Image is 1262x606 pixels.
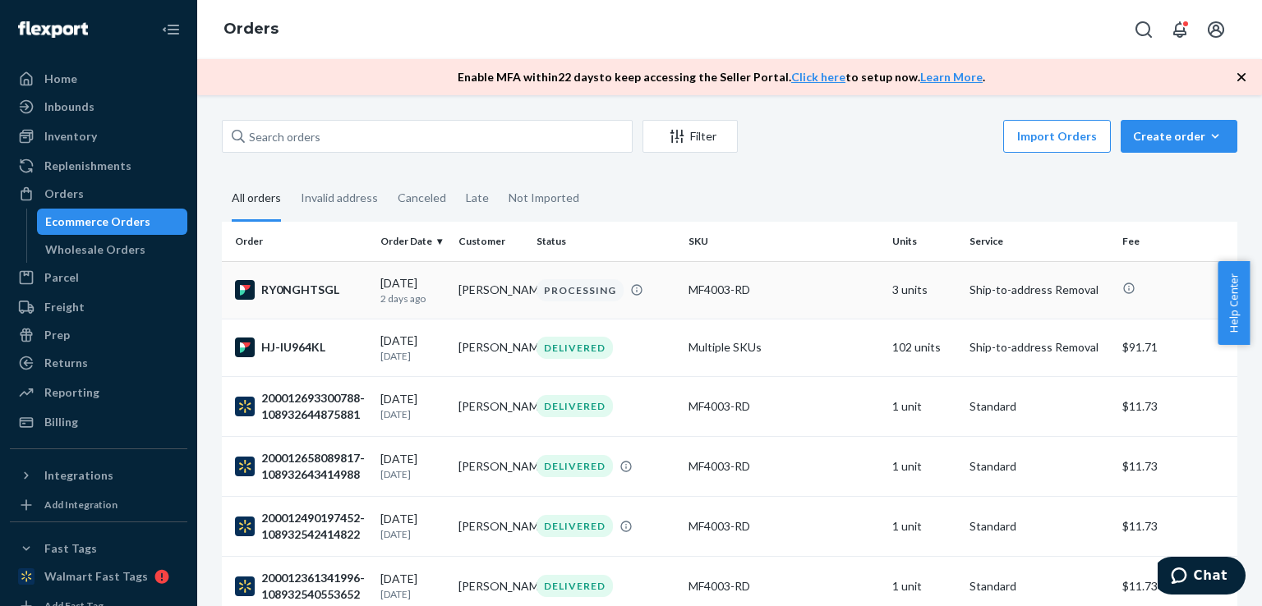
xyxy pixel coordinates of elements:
[530,222,682,261] th: Status
[452,436,530,496] td: [PERSON_NAME]
[458,69,985,85] p: Enable MFA within 22 days to keep accessing the Seller Portal. to setup now. .
[452,496,530,556] td: [PERSON_NAME]
[791,70,845,84] a: Click here
[886,376,964,436] td: 1 unit
[537,279,624,301] div: PROCESSING
[44,269,79,286] div: Parcel
[44,158,131,174] div: Replenishments
[10,94,187,120] a: Inbounds
[1116,496,1237,556] td: $11.73
[970,518,1108,535] p: Standard
[886,261,964,319] td: 3 units
[10,379,187,406] a: Reporting
[10,153,187,179] a: Replenishments
[235,570,367,603] div: 200012361341996-108932540553652
[235,510,367,543] div: 200012490197452-108932542414822
[458,234,523,248] div: Customer
[380,391,445,421] div: [DATE]
[235,337,367,357] div: HJ-IU964KL
[10,535,187,562] button: Fast Tags
[44,128,97,145] div: Inventory
[301,177,378,219] div: Invalid address
[44,186,84,202] div: Orders
[37,209,188,235] a: Ecommerce Orders
[963,261,1115,319] td: Ship-to-address Removal
[10,495,187,515] a: Add Integration
[44,355,88,371] div: Returns
[44,414,78,430] div: Billing
[970,398,1108,415] p: Standard
[1116,376,1237,436] td: $11.73
[37,236,188,263] a: Wholesale Orders
[235,280,367,300] div: RY0NGHTSGL
[689,578,878,595] div: MF4003-RD
[886,319,964,376] td: 102 units
[210,6,292,53] ol: breadcrumbs
[223,20,279,38] a: Orders
[970,458,1108,475] p: Standard
[537,337,613,359] div: DELIVERED
[380,451,445,481] div: [DATE]
[10,350,187,376] a: Returns
[537,455,613,477] div: DELIVERED
[235,450,367,483] div: 200012658089817-108932643414988
[44,71,77,87] div: Home
[10,462,187,489] button: Integrations
[920,70,983,84] a: Learn More
[537,515,613,537] div: DELIVERED
[1158,557,1246,598] iframe: Opens a widget where you can chat to one of our agents
[10,181,187,207] a: Orders
[380,571,445,601] div: [DATE]
[44,384,99,401] div: Reporting
[380,333,445,363] div: [DATE]
[374,222,452,261] th: Order Date
[1116,436,1237,496] td: $11.73
[509,177,579,219] div: Not Imported
[1121,120,1237,153] button: Create order
[963,319,1115,376] td: Ship-to-address Removal
[45,241,145,258] div: Wholesale Orders
[537,395,613,417] div: DELIVERED
[10,123,187,149] a: Inventory
[44,540,97,557] div: Fast Tags
[689,282,878,298] div: MF4003-RD
[689,398,878,415] div: MF4003-RD
[380,292,445,305] p: 2 days ago
[18,21,88,38] img: Flexport logo
[886,496,964,556] td: 1 unit
[380,407,445,421] p: [DATE]
[10,322,187,348] a: Prep
[44,568,148,585] div: Walmart Fast Tags
[44,498,117,512] div: Add Integration
[380,511,445,541] div: [DATE]
[1127,13,1160,46] button: Open Search Box
[44,467,113,484] div: Integrations
[10,409,187,435] a: Billing
[10,264,187,291] a: Parcel
[398,177,446,219] div: Canceled
[1003,120,1111,153] button: Import Orders
[886,222,964,261] th: Units
[643,128,737,145] div: Filter
[380,275,445,305] div: [DATE]
[963,222,1115,261] th: Service
[1218,261,1250,345] button: Help Center
[380,349,445,363] p: [DATE]
[232,177,281,222] div: All orders
[1200,13,1232,46] button: Open account menu
[1116,222,1237,261] th: Fee
[452,261,530,319] td: [PERSON_NAME]
[1116,319,1237,376] td: $91.71
[44,99,94,115] div: Inbounds
[886,436,964,496] td: 1 unit
[466,177,489,219] div: Late
[682,319,885,376] td: Multiple SKUs
[44,327,70,343] div: Prep
[10,294,187,320] a: Freight
[1163,13,1196,46] button: Open notifications
[1133,128,1225,145] div: Create order
[380,527,445,541] p: [DATE]
[380,587,445,601] p: [DATE]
